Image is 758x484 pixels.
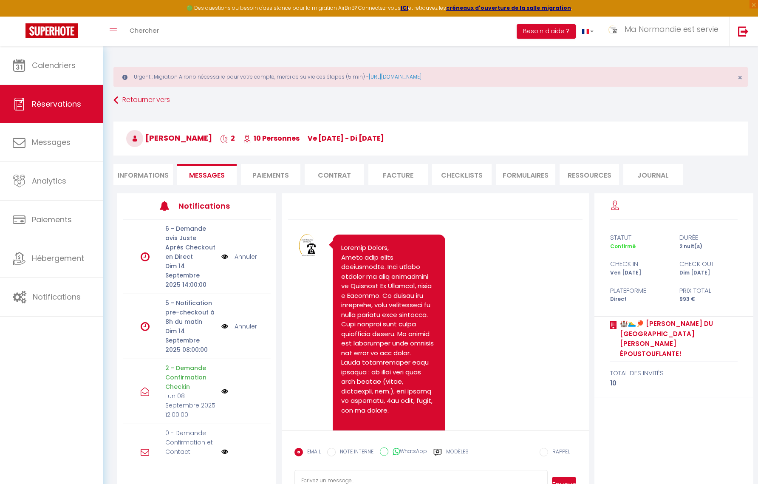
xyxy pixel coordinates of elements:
[165,428,216,456] p: 0 - Demande Confirmation et Contact
[243,133,300,143] span: 10 Personnes
[560,164,619,185] li: Ressources
[605,286,674,296] div: Plateforme
[308,133,384,143] span: ve [DATE] - di [DATE]
[446,448,469,463] label: Modèles
[738,72,742,83] span: ×
[32,214,72,225] span: Paiements
[617,319,737,359] a: 🏰🏊‍♂️🏓 [PERSON_NAME] du [GEOGRAPHIC_DATA][PERSON_NAME] époustouflante!
[517,24,576,39] button: Besoin d'aide ?
[674,269,743,277] div: Dim [DATE]
[605,295,674,303] div: Direct
[113,164,173,185] li: Informations
[32,175,66,186] span: Analytics
[32,60,76,71] span: Calendriers
[606,25,619,34] img: ...
[605,232,674,243] div: statut
[165,326,216,354] p: Dim 14 Septembre 2025 08:00:00
[388,447,427,457] label: WhatsApp
[241,164,300,185] li: Paiements
[303,448,321,457] label: EMAIL
[130,26,159,35] span: Chercher
[722,446,752,478] iframe: Chat
[548,448,570,457] label: RAPPEL
[674,232,743,243] div: durée
[165,298,216,326] p: 5 - Notification pre-checkout à 8h du matin
[220,133,235,143] span: 2
[368,164,428,185] li: Facture
[496,164,555,185] li: FORMULAIRES
[738,26,749,37] img: logout
[165,456,216,475] p: [DATE] Juin 2025 12:37:38
[25,23,78,38] img: Super Booking
[674,286,743,296] div: Prix total
[369,73,421,80] a: [URL][DOMAIN_NAME]
[165,261,216,289] p: Dim 14 Septembre 2025 14:00:00
[446,4,571,11] a: créneaux d'ouverture de la salle migration
[123,17,165,46] a: Chercher
[610,243,636,250] span: Confirmé
[294,232,320,258] img: 17429111118042.png
[126,133,212,143] span: [PERSON_NAME]
[674,295,743,303] div: 993 €
[235,322,257,331] a: Annuler
[113,67,748,87] div: Urgent : Migration Airbnb nécessaire pour votre compte, merci de suivre ces étapes (5 min) -
[605,269,674,277] div: Ven [DATE]
[7,3,32,29] button: Ouvrir le widget de chat LiveChat
[221,448,228,455] img: NO IMAGE
[305,164,364,185] li: Contrat
[623,164,683,185] li: Journal
[165,363,216,391] p: 2 - Demande Confirmation Checkin
[432,164,492,185] li: CHECKLISTS
[610,378,737,388] div: 10
[674,259,743,269] div: check out
[674,243,743,251] div: 2 nuit(s)
[625,24,718,34] span: Ma Normandie est servie
[401,4,408,11] a: ICI
[33,292,81,302] span: Notifications
[235,252,257,261] a: Annuler
[600,17,729,46] a: ... Ma Normandie est servie
[32,253,84,263] span: Hébergement
[738,74,742,82] button: Close
[189,170,225,180] span: Messages
[221,322,228,331] img: NO IMAGE
[221,388,228,395] img: NO IMAGE
[165,391,216,419] p: Lun 08 Septembre 2025 12:00:00
[32,137,71,147] span: Messages
[32,99,81,109] span: Réservations
[336,448,373,457] label: NOTE INTERNE
[165,224,216,261] p: 6 - Demande avis Juste Après Checkout en Direct
[113,93,748,108] a: Retourner vers
[221,252,228,261] img: NO IMAGE
[610,368,737,378] div: total des invités
[178,196,240,215] h3: Notifications
[605,259,674,269] div: check in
